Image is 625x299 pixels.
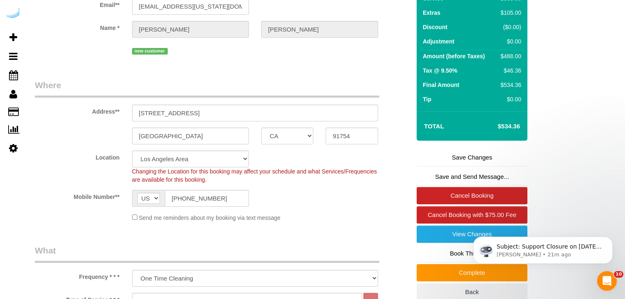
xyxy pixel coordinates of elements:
label: Extras [423,9,440,17]
a: Complete [417,264,527,281]
img: Automaid Logo [5,8,21,20]
span: new customer [132,48,168,55]
strong: Total [424,123,444,130]
a: Cancel Booking with $75.00 Fee [417,206,527,224]
label: Location [29,151,126,162]
label: Mobile Number** [29,190,126,201]
div: $0.00 [497,95,521,103]
input: First Name** [132,21,249,38]
label: Amount (before Taxes) [423,52,485,60]
label: Frequency * * * [29,270,126,281]
div: $105.00 [497,9,521,17]
span: Send me reminders about my booking via text message [139,215,281,221]
iframe: Intercom notifications message [461,219,625,277]
legend: Where [35,79,379,98]
label: Discount [423,23,447,31]
div: $488.00 [497,52,521,60]
legend: What [35,244,379,263]
label: Name * [29,21,126,32]
input: Last Name** [261,21,378,38]
h4: $534.36 [473,123,520,130]
iframe: Intercom live chat [597,271,617,291]
a: Save and Send Message... [417,168,527,185]
span: 10 [614,271,623,278]
div: $0.00 [497,37,521,46]
input: Zip Code** [326,128,378,144]
div: $46.36 [497,66,521,75]
label: Final Amount [423,81,459,89]
label: Adjustment [423,37,454,46]
div: $534.36 [497,81,521,89]
span: Cancel Booking with $75.00 Fee [428,211,516,218]
a: View Changes [417,226,527,243]
label: Tax @ 9.50% [423,66,457,75]
a: Cancel Booking [417,187,527,204]
a: Save Changes [417,149,527,166]
label: Tip [423,95,431,103]
span: Changing the Location for this booking may affect your schedule and what Services/Frequencies are... [132,168,377,183]
input: Mobile Number** [165,190,249,207]
a: Book This Again [417,245,527,262]
div: ($0.00) [497,23,521,31]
